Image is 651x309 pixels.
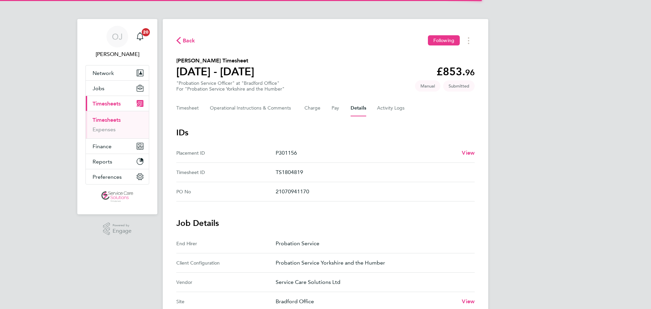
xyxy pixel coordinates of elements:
button: Timesheets [86,96,149,111]
div: Timesheets [86,111,149,138]
span: Network [93,70,114,76]
span: Oliver Jefferson [85,50,149,58]
span: Following [433,37,454,43]
p: TS1804819 [276,168,469,176]
a: Go to home page [85,191,149,202]
h1: [DATE] - [DATE] [176,65,254,78]
p: Probation Service [276,239,469,248]
a: Timesheets [93,117,121,123]
button: Following [428,35,460,45]
button: Finance [86,139,149,154]
span: Back [183,37,195,45]
div: For "Probation Service Yorkshire and the Humber" [176,86,284,92]
button: Details [351,100,366,116]
h3: Job Details [176,218,475,229]
button: Timesheet [176,100,199,116]
p: 21070941170 [276,188,469,196]
button: Operational Instructions & Comments [210,100,294,116]
div: Client Configuration [176,259,276,267]
p: Probation Service Yorkshire and the Humber [276,259,469,267]
span: 20 [142,28,150,36]
span: Engage [113,228,132,234]
a: OJ[PERSON_NAME] [85,26,149,58]
h3: IDs [176,127,475,138]
span: This timesheet was manually created. [415,80,440,92]
h2: [PERSON_NAME] Timesheet [176,57,254,65]
div: End Hirer [176,239,276,248]
a: View [462,149,475,157]
div: Timesheet ID [176,168,276,176]
div: "Probation Service Officer" at "Bradford Office" [176,80,284,92]
a: 20 [133,26,147,47]
span: Powered by [113,223,132,228]
button: Activity Logs [377,100,406,116]
button: Reports [86,154,149,169]
button: Pay [332,100,340,116]
span: This timesheet is Submitted. [443,80,475,92]
div: Placement ID [176,149,276,157]
p: P301156 [276,149,456,157]
span: 96 [465,67,475,77]
button: Timesheets Menu [462,35,475,46]
img: servicecare-logo-retina.png [101,191,133,202]
span: View [462,298,475,305]
span: OJ [112,32,123,41]
p: Bradford Office [276,297,456,306]
button: Back [176,36,195,45]
div: Vendor [176,278,276,286]
a: Powered byEngage [103,223,132,235]
span: View [462,150,475,156]
nav: Main navigation [77,19,157,214]
span: Jobs [93,85,104,92]
button: Network [86,65,149,80]
span: Timesheets [93,100,121,107]
div: Site [176,297,276,306]
span: Reports [93,158,112,165]
button: Preferences [86,169,149,184]
a: View [462,297,475,306]
div: PO No [176,188,276,196]
button: Jobs [86,81,149,96]
span: Preferences [93,174,122,180]
app-decimal: £853. [436,65,475,78]
p: Service Care Solutions Ltd [276,278,469,286]
a: Expenses [93,126,116,133]
span: Finance [93,143,112,150]
button: Charge [304,100,321,116]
